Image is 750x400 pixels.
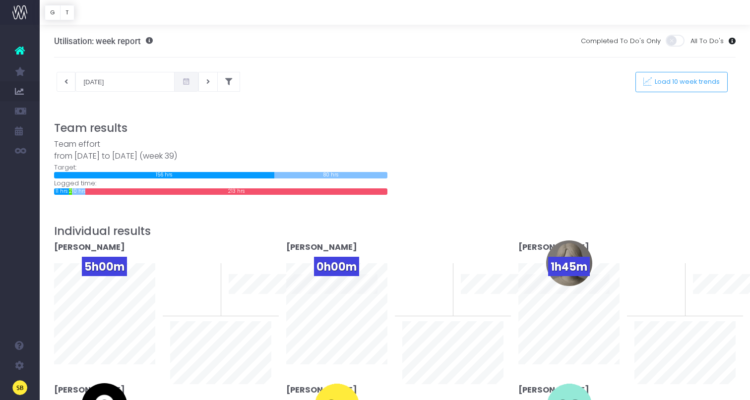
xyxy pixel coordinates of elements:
[69,188,72,195] div: 2 hrs
[54,121,736,135] h3: Team results
[45,5,61,20] button: G
[54,188,69,195] div: 11 hrs
[518,241,589,253] strong: [PERSON_NAME]
[54,36,153,46] h3: Utilisation: week report
[634,280,675,289] span: To last week
[54,241,125,253] strong: [PERSON_NAME]
[402,280,443,289] span: To last week
[314,257,359,276] span: 0h00m
[461,296,503,316] span: 10 week trend
[693,296,736,316] span: 10 week trend
[429,263,445,280] span: 0%
[47,138,395,195] div: Target: Logged time:
[635,72,728,92] button: Load 10 week trends
[54,225,736,238] h3: Individual results
[12,380,27,395] img: images/default_profile_image.png
[286,384,357,396] strong: [PERSON_NAME]
[690,36,724,46] span: All To Do's
[54,384,125,396] strong: [PERSON_NAME]
[45,5,74,20] div: Vertical button group
[548,257,590,276] span: 1h45m
[661,263,678,280] span: 0%
[72,188,85,195] div: 10 hrs
[518,384,589,396] strong: [PERSON_NAME]
[197,263,213,280] span: 0%
[54,172,275,178] div: 156 hrs
[82,257,127,276] span: 5h00m
[170,280,211,289] span: To last week
[229,296,271,316] span: 10 week trend
[286,241,357,253] strong: [PERSON_NAME]
[274,172,387,178] div: 80 hrs
[581,36,661,46] span: Completed To Do's Only
[652,78,720,86] span: Load 10 week trends
[54,138,387,163] div: Team effort from [DATE] to [DATE] (week 39)
[85,188,387,195] div: 213 hrs
[60,5,74,20] button: T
